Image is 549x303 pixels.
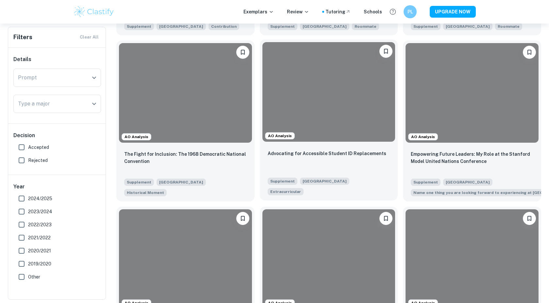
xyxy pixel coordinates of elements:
span: 2021/2022 [28,234,51,241]
a: Tutoring [325,8,351,15]
span: [GEOGRAPHIC_DATA] [443,23,492,30]
h6: PL [407,8,414,15]
a: AO AnalysisBookmarkAdvocating for Accessible Student ID ReplacementsSupplement[GEOGRAPHIC_DATA]Br... [260,40,398,201]
span: Supplement [268,178,297,185]
p: The Fight for Inclusion: The 1968 Democratic National Convention [124,151,247,165]
span: Accepted [28,144,49,151]
h6: Filters [13,33,32,42]
p: Review [287,8,309,15]
span: Virtually all of Stanford's undergraduates live on campus. Write a note to your future roommate t... [495,22,522,30]
h6: Year [13,183,101,191]
button: Bookmark [523,46,536,59]
p: Empowering Future Leaders: My Role at the Stanford Model United Nations Conference [411,151,533,165]
button: UPGRADE NOW [430,6,476,18]
button: Bookmark [379,212,392,225]
span: Briefly elaborate on one of your extracurricular activities, a job you hold, or responsibilities ... [268,187,304,195]
span: Contribution [211,24,237,29]
span: [GEOGRAPHIC_DATA] [157,179,206,186]
button: Bookmark [523,212,536,225]
span: 2023/2024 [28,208,52,215]
span: Supplement [124,179,154,186]
span: [GEOGRAPHIC_DATA] [157,23,206,30]
a: AO AnalysisBookmarkThe Fight for Inclusion: The 1968 Democratic National ConventionSupplement[GEO... [116,40,255,201]
span: Supplement [411,179,441,186]
span: Supplement [268,23,297,30]
span: Other [28,273,40,280]
span: Virtually all of Stanford's undergraduates live on campus. Write a note to your future roommate t... [352,22,379,30]
span: 2019/2020 [28,260,51,267]
button: Bookmark [379,45,392,58]
span: Extracurricular [270,189,301,195]
span: AO Analysis [265,133,294,139]
button: Open [90,99,99,108]
img: Clastify logo [73,5,115,18]
span: AO Analysis [408,134,438,140]
span: Supplement [124,23,154,30]
span: Roommate [498,24,520,29]
h6: Decision [13,132,101,139]
span: Roommate [355,24,376,29]
span: Please describe what aspects of your life experiences, interests and character would help you mak... [208,22,239,30]
a: Schools [364,8,382,15]
button: Open [90,73,99,82]
span: Historical Moment [127,190,164,196]
p: Advocating for Accessible Student ID Replacements [268,150,386,157]
button: Bookmark [236,212,249,225]
button: Bookmark [236,46,249,59]
span: [GEOGRAPHIC_DATA] [300,23,349,30]
button: Help and Feedback [387,6,398,17]
span: 2024/2025 [28,195,52,202]
span: [GEOGRAPHIC_DATA] [300,178,349,185]
span: [GEOGRAPHIC_DATA] [443,179,492,186]
span: What historical moment or event do you wish you could have witnessed? [124,188,167,196]
h6: Details [13,56,101,63]
p: Exemplars [243,8,274,15]
span: 2020/2021 [28,247,51,254]
span: AO Analysis [122,134,151,140]
span: Supplement [411,23,441,30]
button: PL [404,5,417,18]
a: AO AnalysisBookmarkEmpowering Future Leaders: My Role at the Stanford Model United Nations Confer... [403,40,541,201]
span: Rejected [28,157,48,164]
span: 2022/2023 [28,221,52,228]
